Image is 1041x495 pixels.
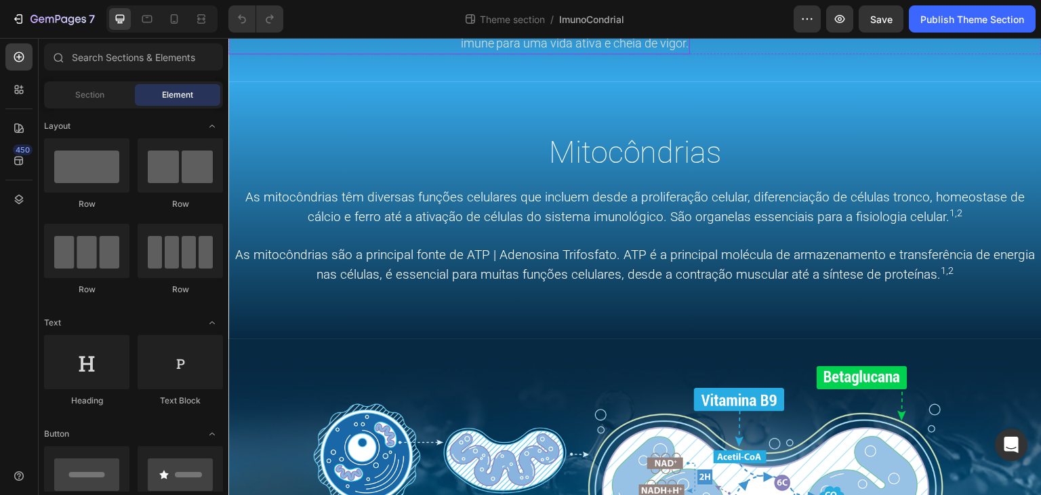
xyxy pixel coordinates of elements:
span: Toggle open [201,115,223,137]
span: As mitocôndrias são a principal fonte de ATP | Adenosina Trifosfato. ATP é a principal molécula d... [7,209,807,244]
span: Toggle open [201,423,223,445]
div: 450 [13,144,33,155]
div: Row [138,198,223,210]
button: Publish Theme Section [909,5,1036,33]
div: Open Intercom Messenger [995,429,1027,461]
iframe: Design area [228,38,1041,495]
div: Row [138,283,223,296]
div: Publish Theme Section [920,12,1024,26]
span: Save [870,14,893,25]
div: Heading [44,395,129,407]
div: Text Block [138,395,223,407]
span: Theme section [477,12,548,26]
button: 7 [5,5,101,33]
button: Save [859,5,903,33]
span: Layout [44,120,70,132]
span: Button [44,428,69,440]
sup: 1,2 [713,227,726,238]
span: Element [162,89,193,101]
span: / [550,12,554,26]
span: Section [75,89,104,101]
span: Text [44,317,61,329]
span: ImunoCondrial [559,12,624,26]
p: 7 [89,11,95,27]
input: Search Sections & Elements [44,43,223,71]
div: Undo/Redo [228,5,283,33]
div: Row [44,283,129,296]
sup: 1,2 [721,170,734,180]
div: Row [44,198,129,210]
span: Toggle open [201,312,223,334]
